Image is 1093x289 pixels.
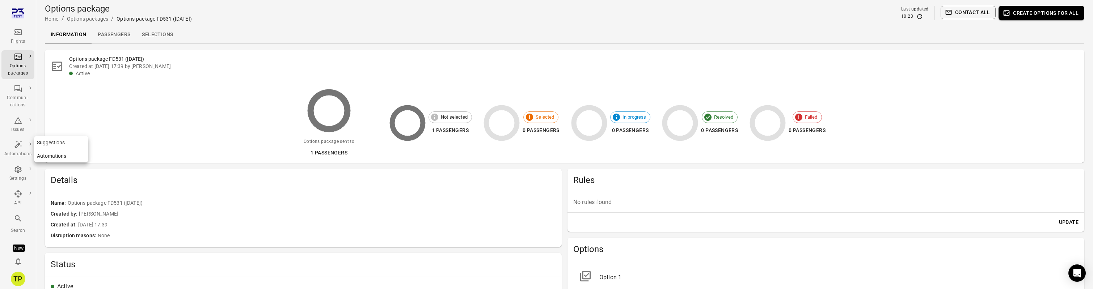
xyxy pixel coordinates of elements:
div: 0 passengers [701,126,738,135]
p: No rules found [573,198,1079,207]
a: Suggestions [34,136,88,149]
div: 0 passengers [523,126,560,135]
nav: Breadcrumbs [45,14,192,23]
li: / [111,14,114,23]
span: [PERSON_NAME] [79,210,556,218]
span: Name [51,199,68,207]
div: Options package FD531 ([DATE]) [117,15,192,22]
div: Open Intercom Messenger [1068,264,1086,282]
div: 10:23 [901,13,913,20]
div: 0 passengers [789,126,826,135]
h2: Status [51,259,556,270]
span: Selected [532,114,558,121]
div: Created at [DATE] 17:39 by [PERSON_NAME] [69,63,1079,70]
button: Update [1056,216,1081,229]
span: In progress [619,114,650,121]
div: Issues [4,126,31,133]
div: Automations [4,150,31,158]
a: Passengers [92,26,136,43]
span: Failed [801,114,822,121]
div: API [4,200,31,207]
span: Resolved [710,114,737,121]
span: [DATE] 17:39 [78,221,556,229]
nav: Local navigation [34,136,88,162]
div: 1 passengers [304,148,354,157]
div: TP [11,272,25,286]
span: Disruption reasons [51,232,98,240]
span: Created by [51,210,79,218]
div: Search [4,227,31,234]
a: Home [45,16,59,22]
div: Option 1 [599,273,1073,282]
h2: Rules [573,174,1079,186]
div: Communi-cations [4,94,31,109]
button: Create options for all [999,6,1084,20]
div: Flights [4,38,31,45]
a: Automations [34,149,88,163]
div: Options package sent to [304,138,354,145]
span: Options package FD531 ([DATE]) [68,199,556,207]
button: Contact all [941,6,996,19]
div: Options packages [4,63,31,77]
div: Last updated [901,6,929,13]
h2: Options package FD531 ([DATE]) [69,55,1079,63]
a: Options packages [67,16,108,22]
span: Not selected [437,114,472,121]
div: Active [76,70,1079,77]
button: Refresh data [916,13,923,20]
div: Tooltip anchor [13,245,25,252]
div: Settings [4,175,31,182]
div: 1 passengers [429,126,472,135]
div: 0 passengers [610,126,651,135]
span: Created at [51,221,78,229]
button: Tómas Páll Máté [8,269,28,289]
h2: Details [51,174,556,186]
h2: Options [573,243,1079,255]
h1: Options package [45,3,192,14]
button: Notifications [11,254,25,269]
a: Selections [136,26,179,43]
span: None [98,232,556,240]
a: Information [45,26,92,43]
li: / [62,14,64,23]
div: Local navigation [45,26,1084,43]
